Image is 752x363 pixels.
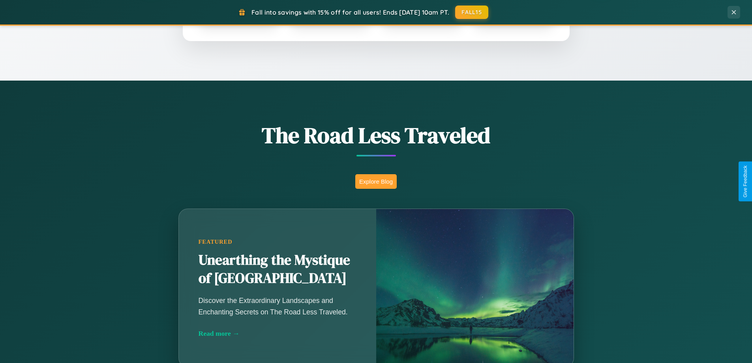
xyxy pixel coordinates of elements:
h2: Unearthing the Mystique of [GEOGRAPHIC_DATA] [199,251,356,288]
div: Read more → [199,329,356,338]
div: Give Feedback [743,166,748,197]
button: Explore Blog [355,174,397,189]
span: Fall into savings with 15% off for all users! Ends [DATE] 10am PT. [251,8,449,16]
p: Discover the Extraordinary Landscapes and Enchanting Secrets on The Road Less Traveled. [199,295,356,317]
h1: The Road Less Traveled [139,120,613,150]
div: Featured [199,239,356,245]
button: FALL15 [455,6,488,19]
